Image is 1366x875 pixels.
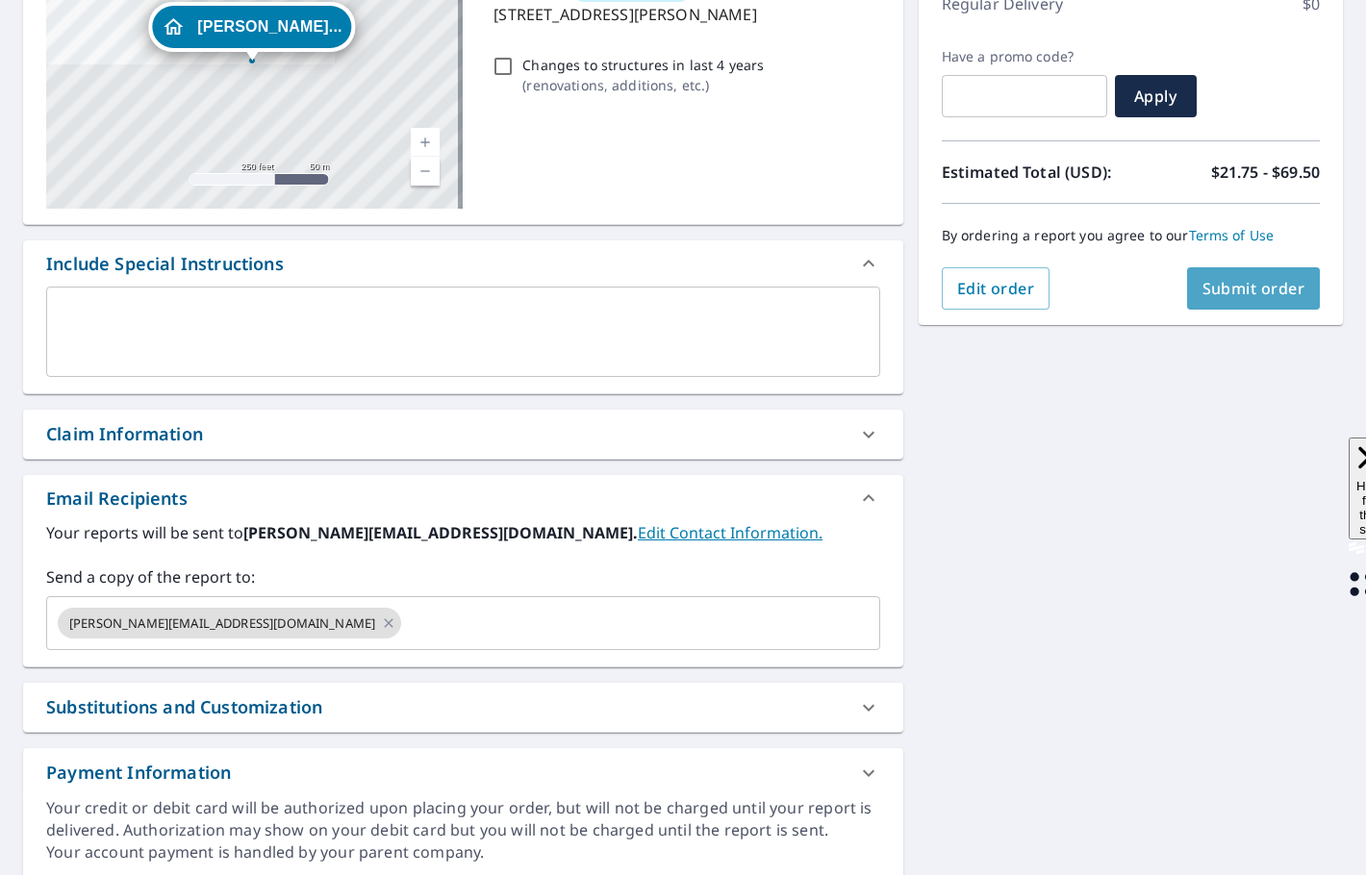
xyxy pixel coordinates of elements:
[148,2,355,62] div: Dropped pin, building KELLY EVANS, Residential property, 26918 Miela Dr Chesterfield, MI 48051
[957,278,1035,299] span: Edit order
[1189,226,1275,244] a: Terms of Use
[411,128,440,157] a: Current Level 17, Zoom In
[46,421,203,447] div: Claim Information
[411,157,440,186] a: Current Level 17, Zoom Out
[46,841,880,863] div: Your account payment is handled by your parent company.
[46,694,322,720] div: Substitutions and Customization
[46,521,880,544] label: Your reports will be sent to
[1211,161,1320,184] p: $21.75 - $69.50
[522,75,764,95] p: ( renovations, additions, etc. )
[638,522,822,543] a: EditContactInfo
[1202,278,1305,299] span: Submit order
[243,522,638,543] b: [PERSON_NAME][EMAIL_ADDRESS][DOMAIN_NAME].
[942,161,1131,184] p: Estimated Total (USD):
[58,614,387,633] span: [PERSON_NAME][EMAIL_ADDRESS][DOMAIN_NAME]
[493,3,872,26] p: [STREET_ADDRESS][PERSON_NAME]
[942,267,1050,310] button: Edit order
[1187,267,1321,310] button: Submit order
[46,760,231,786] div: Payment Information
[23,475,903,521] div: Email Recipients
[23,683,903,732] div: Substitutions and Customization
[23,410,903,459] div: Claim Information
[46,797,880,841] div: Your credit or debit card will be authorized upon placing your order, but will not be charged unt...
[1115,75,1197,117] button: Apply
[58,608,401,638] div: [PERSON_NAME][EMAIL_ADDRESS][DOMAIN_NAME]
[46,251,284,277] div: Include Special Instructions
[1130,86,1181,107] span: Apply
[942,48,1107,65] label: Have a promo code?
[46,486,188,512] div: Email Recipients
[46,565,880,588] label: Send a copy of the report to:
[197,19,341,34] span: [PERSON_NAME]...
[522,55,764,75] p: Changes to structures in last 4 years
[23,748,903,797] div: Payment Information
[942,227,1320,244] p: By ordering a report you agree to our
[23,240,903,287] div: Include Special Instructions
